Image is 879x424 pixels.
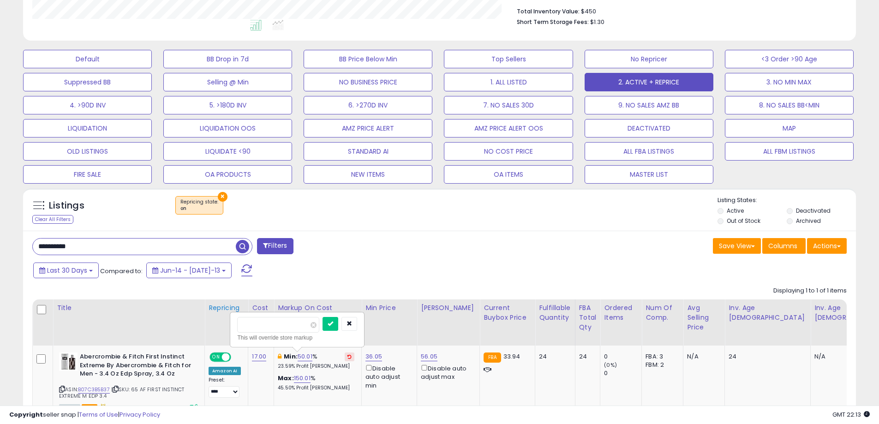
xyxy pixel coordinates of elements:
[444,96,573,114] button: 7. NO SALES 30D
[539,303,571,322] div: Fulfillable Quantity
[298,352,312,361] a: 50.01
[278,303,358,313] div: Markup on Cost
[252,352,266,361] a: 17.00
[278,352,354,370] div: %
[120,410,160,419] a: Privacy Policy
[604,352,641,361] div: 0
[304,96,432,114] button: 6. >270D INV
[725,73,854,91] button: 3. NO MIN MAX
[78,386,110,394] a: B07C3B5B37
[47,266,87,275] span: Last 30 Days
[32,215,73,224] div: Clear All Filters
[796,217,821,225] label: Archived
[713,238,761,254] button: Save View
[727,207,744,215] label: Active
[9,410,43,419] strong: Copyright
[365,363,410,390] div: Disable auto adjust min
[237,333,357,342] div: This will override store markup
[585,119,713,137] button: DEACTIVATED
[421,352,437,361] a: 56.05
[274,299,362,346] th: The percentage added to the cost of goods (COGS) that forms the calculator for Min & Max prices.
[23,73,152,91] button: Suppressed BB
[604,361,617,369] small: (0%)
[444,73,573,91] button: 1. ALL LISTED
[585,96,713,114] button: 9. NO SALES AMZ BB
[304,142,432,161] button: STANDARD AI
[218,192,227,202] button: ×
[832,410,870,419] span: 2025-08-13 22:13 GMT
[59,404,80,412] span: All listings currently available for purchase on Amazon
[304,50,432,68] button: BB Price Below Min
[163,119,292,137] button: LIQUIDATION OOS
[23,50,152,68] button: Default
[646,303,679,322] div: Num of Comp.
[444,165,573,184] button: OA ITEMS
[49,199,84,212] h5: Listings
[687,303,721,332] div: Avg Selling Price
[278,363,354,370] p: 23.59% Profit [PERSON_NAME]
[97,404,107,410] i: hazardous material
[725,96,854,114] button: 8. NO SALES BB<MIN
[421,363,472,381] div: Disable auto adjust max
[257,238,293,254] button: Filters
[729,303,807,322] div: Inv. Age [DEMOGRAPHIC_DATA]
[727,217,760,225] label: Out of Stock
[725,119,854,137] button: MAP
[444,142,573,161] button: NO COST PRICE
[304,119,432,137] button: AMZ PRICE ALERT
[585,142,713,161] button: ALL FBA LISTINGS
[23,96,152,114] button: 4. >90D INV
[517,18,589,26] b: Short Term Storage Fees:
[278,374,354,391] div: %
[796,207,831,215] label: Deactivated
[82,404,97,412] span: FBA
[163,165,292,184] button: OA PRODUCTS
[484,303,531,322] div: Current Buybox Price
[59,352,197,411] div: ASIN:
[80,352,192,381] b: Abercrombie & Fitch First Instinct Extreme By Abercrombie & Fitch for Men - 3.4 Oz Edp Spray, 3.4 Oz
[180,205,218,212] div: on
[444,119,573,137] button: AMZ PRICE ALERT OOS
[773,287,847,295] div: Displaying 1 to 1 of 1 items
[278,374,294,382] b: Max:
[503,352,520,361] span: 33.94
[762,238,806,254] button: Columns
[646,352,676,361] div: FBA: 3
[604,303,638,322] div: Ordered Items
[146,263,232,278] button: Jun-14 - [DATE]-13
[209,303,244,313] div: Repricing
[252,303,270,313] div: Cost
[604,369,641,377] div: 0
[539,352,568,361] div: 24
[209,377,241,398] div: Preset:
[9,411,160,419] div: seller snap | |
[517,7,580,15] b: Total Inventory Value:
[304,165,432,184] button: NEW ITEMS
[230,353,245,361] span: OFF
[365,352,382,361] a: 36.05
[304,73,432,91] button: NO BUSINESS PRICE
[163,142,292,161] button: LIQUIDATE <90
[59,386,185,400] span: | SKU: 65 AF FIRST INSTINCT EXTREME M EDP 3.4
[725,50,854,68] button: <3 Order >90 Age
[585,73,713,91] button: 2. ACTIVE + REPRICE
[718,196,856,205] p: Listing States:
[163,50,292,68] button: BB Drop in 7d
[163,73,292,91] button: Selling @ Min
[59,352,78,371] img: 41GPdVKi1LL._SL40_.jpg
[725,142,854,161] button: ALL FBM LISTINGS
[180,198,218,212] span: Repricing state :
[23,142,152,161] button: OLD LISTINGS
[294,374,311,383] a: 150.01
[57,303,201,313] div: Title
[347,354,352,359] i: Revert to store-level Min Markup
[768,241,797,251] span: Columns
[79,410,118,419] a: Terms of Use
[421,303,476,313] div: [PERSON_NAME]
[365,303,413,313] div: Min Price
[807,238,847,254] button: Actions
[517,5,840,16] li: $450
[163,96,292,114] button: 5. >180D INV
[585,165,713,184] button: MASTER LIST
[23,165,152,184] button: FIRE SALE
